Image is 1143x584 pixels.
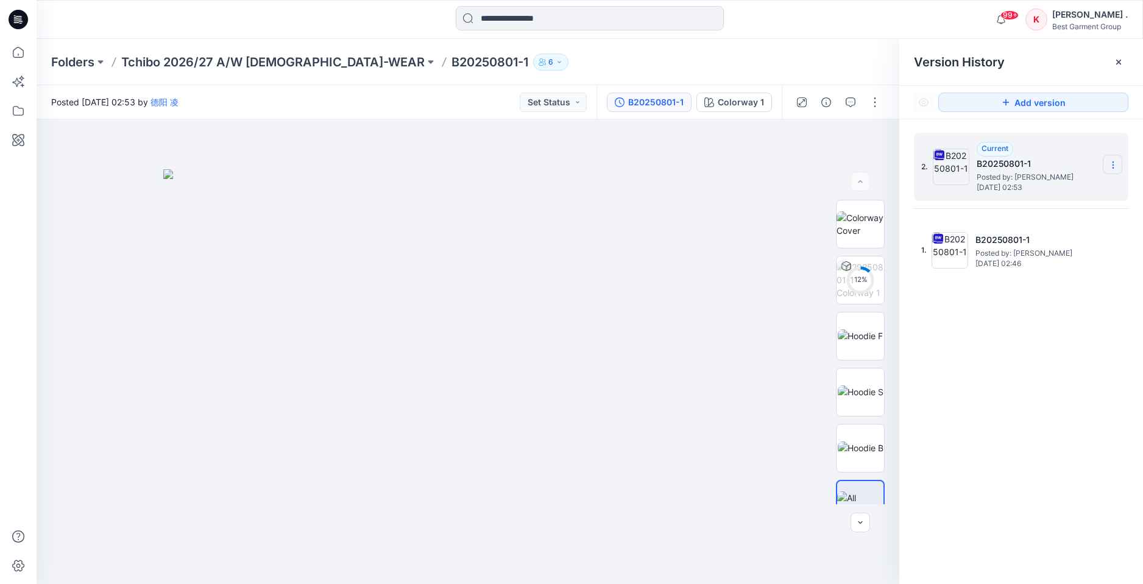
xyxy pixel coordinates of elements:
[837,491,883,517] img: All colorways
[121,54,425,71] a: Tchibo 2026/27 A/W [DEMOGRAPHIC_DATA]-WEAR
[975,259,1097,268] span: [DATE] 02:46
[838,385,883,398] img: Hoodie S
[628,96,684,109] div: B20250801-1
[975,247,1097,259] span: Posted by: 德阳 凌
[938,93,1128,112] button: Add version
[548,55,553,69] p: 6
[975,233,1097,247] h5: B20250801-1
[451,54,528,71] p: B20250801-1
[838,329,883,342] img: Hoodie F
[1114,57,1124,67] button: Close
[914,55,1005,69] span: Version History
[932,232,968,269] img: B20250801-1
[837,211,884,237] img: Colorway Cover
[838,442,883,454] img: Hoodie B
[977,157,1099,171] h5: B20250801-1
[533,54,568,71] button: 6
[607,93,692,112] button: B20250801-1
[1052,22,1128,31] div: Best Garment Group
[837,261,884,299] img: B20250801-1 Colorway 1
[982,144,1008,153] span: Current
[150,97,179,107] a: 德阳 凌
[1000,10,1019,20] span: 99+
[1052,7,1128,22] div: [PERSON_NAME] .
[51,54,94,71] a: Folders
[718,96,764,109] div: Colorway 1
[977,183,1099,192] span: [DATE] 02:53
[914,93,933,112] button: Show Hidden Versions
[921,161,928,172] span: 2.
[846,275,875,285] div: 12 %
[1025,9,1047,30] div: K
[51,96,179,108] span: Posted [DATE] 02:53 by
[977,171,1099,183] span: Posted by: 德阳 凌
[816,93,836,112] button: Details
[696,93,772,112] button: Colorway 1
[921,245,927,256] span: 1.
[933,149,969,185] img: B20250801-1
